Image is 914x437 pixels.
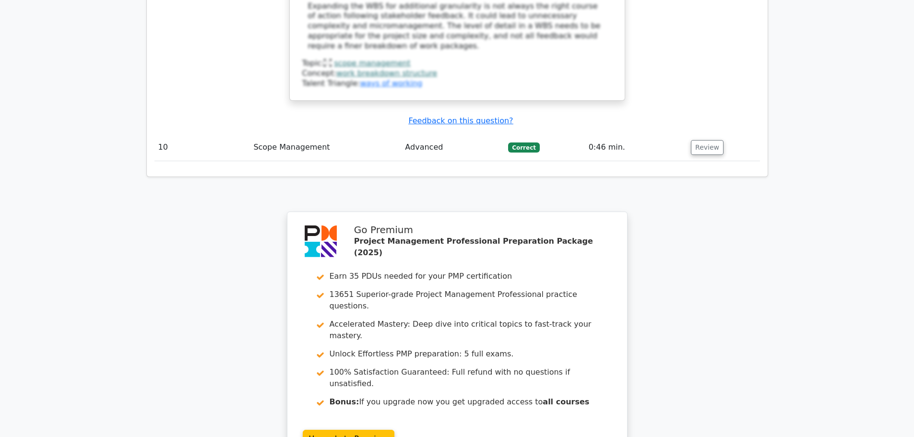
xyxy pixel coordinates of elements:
a: Feedback on this question? [408,116,513,125]
td: 10 [154,134,250,161]
td: 0:46 min. [585,134,687,161]
button: Review [691,140,724,155]
div: Topic: [302,59,612,69]
td: Advanced [401,134,504,161]
td: Scope Management [249,134,401,161]
span: Correct [508,142,539,152]
a: scope management [334,59,410,68]
div: Concept: [302,69,612,79]
a: ways of working [360,79,422,88]
a: work breakdown structure [336,69,437,78]
div: Talent Triangle: [302,59,612,88]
